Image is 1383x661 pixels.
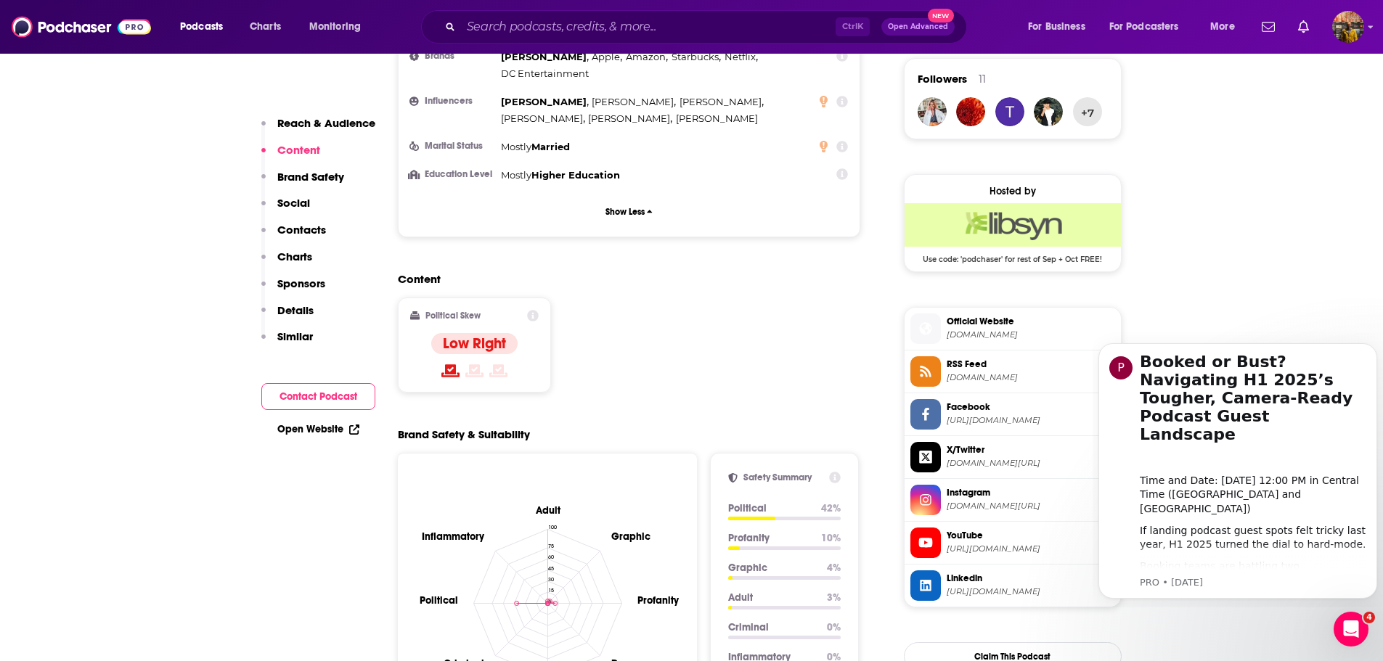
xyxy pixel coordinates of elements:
[531,169,620,181] span: Higher Education
[947,529,1115,542] span: YouTube
[918,72,967,86] span: Followers
[277,116,375,130] p: Reach & Audience
[261,170,344,197] button: Brand Safety
[910,570,1115,601] a: Linkedin[URL][DOMAIN_NAME]
[261,383,375,410] button: Contact Podcast
[672,51,719,62] span: Starbucks
[592,49,622,65] span: ,
[277,303,314,317] p: Details
[672,49,721,65] span: ,
[1292,15,1315,39] a: Show notifications dropdown
[261,276,325,303] button: Sponsors
[1256,15,1281,39] a: Show notifications dropdown
[1363,612,1375,623] span: 4
[947,329,1115,340] span: whitecoatinvestor.com
[547,587,553,594] tspan: 15
[979,73,986,86] div: 11
[910,442,1115,472] a: X/Twitter[DOMAIN_NAME][URL]
[277,276,325,290] p: Sponsors
[827,621,841,633] p: 0 %
[1034,97,1063,126] img: srijon
[180,17,223,37] span: Podcasts
[501,169,531,181] span: Mostly
[277,170,344,184] p: Brand Safety
[605,207,645,217] p: Show Less
[947,543,1115,554] span: https://www.youtube.com/@thewhitecoatinvestor
[277,423,359,435] a: Open Website
[1334,612,1368,646] iframe: Intercom live chat
[534,504,560,516] text: Adult
[910,399,1115,430] a: Facebook[URL][DOMAIN_NAME]
[410,52,495,61] h3: Brands
[821,502,841,514] p: 42 %
[995,97,1024,126] img: tracey58515
[410,141,495,151] h3: Marital Status
[947,486,1115,499] span: Instagram
[592,94,676,110] span: ,
[626,51,666,62] span: Amazon
[425,311,481,321] h2: Political Skew
[461,15,836,38] input: Search podcasts, credits, & more...
[501,51,587,62] span: [PERSON_NAME]
[309,17,361,37] span: Monitoring
[501,139,570,155] div: Mostly
[947,315,1115,328] span: Official Website
[905,247,1121,264] span: Use code: 'podchaser' for rest of Sep + Oct FREE!
[250,17,281,37] span: Charts
[501,110,585,127] span: ,
[728,562,815,574] p: Graphic
[725,51,756,62] span: Netflix
[910,313,1115,344] a: Official Website[DOMAIN_NAME]
[261,223,326,250] button: Contacts
[928,9,954,22] span: New
[827,591,841,604] p: 3 %
[277,143,320,157] p: Content
[501,112,583,124] span: [PERSON_NAME]
[443,334,506,353] h4: Low Right
[680,94,764,110] span: ,
[1100,15,1200,38] button: open menu
[588,110,672,127] span: ,
[261,116,375,143] button: Reach & Audience
[905,203,1121,263] a: Libsyn Deal: Use code: 'podchaser' for rest of Sep + Oct FREE!
[956,97,985,126] a: CindyC
[261,329,313,356] button: Similar
[680,96,762,107] span: [PERSON_NAME]
[1332,11,1364,43] img: User Profile
[547,575,553,582] tspan: 30
[821,532,841,544] p: 10 %
[905,185,1121,197] div: Hosted by
[918,97,947,126] a: OvertheCounterPodcast
[547,564,553,571] tspan: 45
[277,196,310,210] p: Social
[728,532,809,544] p: Profanity
[547,542,553,549] tspan: 75
[1200,15,1253,38] button: open menu
[435,10,981,44] div: Search podcasts, credits, & more...
[501,96,587,107] span: [PERSON_NAME]
[419,594,457,606] text: Political
[947,443,1115,456] span: X/Twitter
[170,15,242,38] button: open menu
[588,112,670,124] span: [PERSON_NAME]
[947,501,1115,512] span: instagram.com/thewhitecoatinvestor
[240,15,290,38] a: Charts
[261,143,320,170] button: Content
[836,17,870,36] span: Ctrl K
[261,196,310,223] button: Social
[1018,15,1103,38] button: open menu
[611,530,650,542] text: Graphic
[676,112,758,124] span: [PERSON_NAME]
[277,329,313,343] p: Similar
[277,223,326,237] p: Contacts
[1109,17,1179,37] span: For Podcasters
[947,586,1115,597] span: https://www.linkedin.com/company/white-coat-investor/
[728,621,815,633] p: Criminal
[261,303,314,330] button: Details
